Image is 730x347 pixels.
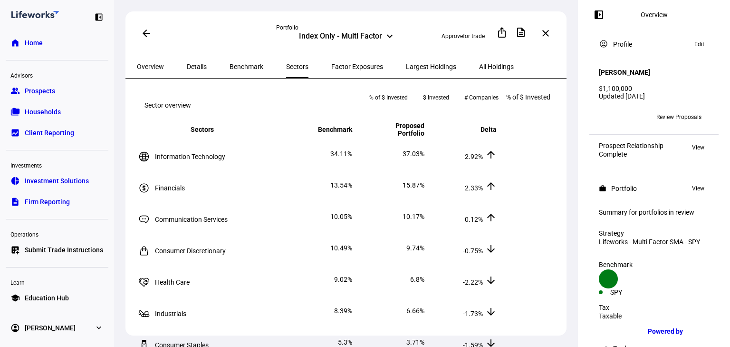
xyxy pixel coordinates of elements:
eth-mat-symbol: account_circle [10,323,20,333]
span: Submit Trade Instructions [25,245,103,255]
mat-icon: ios_share [496,27,508,38]
a: descriptionFirm Reporting [6,192,108,211]
span: Information Technology [155,153,225,160]
div: Prospect Relationship [599,142,663,149]
span: Prospects [25,86,55,96]
span: $ Invested [423,90,449,105]
span: 13.54% [330,181,352,189]
div: Profile [613,40,632,48]
mat-icon: close [540,28,551,39]
span: 37.03% [403,150,424,158]
span: Approve [442,33,463,40]
span: Sectors [286,63,308,70]
span: Delta [466,126,497,133]
span: Industrials [155,310,186,317]
div: Summary for portfolios in review [599,208,709,216]
span: Factor Exposures [331,63,383,70]
button: Review Proposals [649,109,709,125]
span: % of $ Invested [369,90,408,105]
span: Education Hub [25,293,69,303]
span: Review Proposals [656,109,701,125]
span: 8.39% [334,307,352,315]
eth-mat-symbol: bid_landscape [10,128,20,138]
a: groupProspects [6,81,108,100]
eth-mat-symbol: group [10,86,20,96]
span: View [692,183,704,194]
span: Proposed Portfolio [354,122,424,137]
eth-mat-symbol: school [10,293,20,303]
span: % of $ Invested [506,93,550,101]
span: 10.05% [330,213,352,220]
span: Communication Services [155,216,228,223]
mat-icon: arrow_downward [485,275,497,286]
div: Benchmark [599,261,709,268]
div: Portfolio [276,24,415,31]
eth-mat-symbol: expand_more [94,323,104,333]
mat-icon: arrow_upward [485,212,497,223]
mat-icon: left_panel_open [593,9,605,20]
button: View [687,183,709,194]
span: Consumer Discretionary [155,247,226,255]
span: Client Reporting [25,128,74,138]
div: Lifeworks - Multi Factor SMA - SPY [599,238,709,246]
span: 15.87% [403,181,424,189]
a: pie_chartInvestment Solutions [6,171,108,190]
button: Approvefor trade [434,29,492,44]
div: Advisors [6,68,108,81]
div: Portfolio [611,185,637,192]
span: Firm Reporting [25,197,70,207]
span: 2.92% [465,153,483,160]
span: Home [25,38,43,48]
span: Sectors [191,126,228,133]
mat-icon: description [515,27,527,38]
span: Health Care [155,278,190,286]
div: Strategy [599,229,709,237]
div: Index Only - Multi Factor [299,31,382,43]
a: bid_landscapeClient Reporting [6,123,108,142]
span: 6.8% [410,276,424,283]
eth-data-table-title: Sector overview [144,101,191,109]
mat-icon: keyboard_arrow_down [384,30,395,42]
span: for trade [463,33,485,40]
mat-icon: arrow_downward [485,243,497,255]
div: Taxable [599,312,709,320]
mat-icon: arrow_downward [485,306,497,317]
div: Operations [6,227,108,240]
span: 2.33% [465,184,483,192]
mat-icon: arrow_back [141,28,152,39]
span: -0.75% [463,247,483,255]
span: Benchmark [304,126,352,133]
span: -2.22% [463,278,483,286]
h4: [PERSON_NAME] [599,69,650,76]
span: Overview [137,63,164,70]
eth-panel-overview-card-header: Portfolio [599,183,709,194]
span: Financials [155,184,185,192]
span: Largest Holdings [406,63,456,70]
div: Updated [DATE] [599,92,709,100]
div: Overview [641,11,668,19]
div: Complete [599,150,663,158]
span: Details [187,63,207,70]
button: $ Invested [415,90,457,105]
span: 0.12% [465,216,483,223]
button: # Companies [457,90,506,105]
span: View [692,142,704,153]
span: # Companies [464,90,499,105]
a: Powered by [643,322,716,340]
span: 34.11% [330,150,352,158]
eth-panel-overview-card-header: Profile [599,39,709,50]
span: All Holdings [479,63,514,70]
span: [PERSON_NAME] [25,323,76,333]
span: Benchmark [230,63,263,70]
span: 3.71% [406,338,424,346]
mat-icon: arrow_upward [485,149,497,160]
mat-icon: account_circle [599,39,608,49]
mat-icon: arrow_upward [485,180,497,192]
span: IW [603,114,610,120]
eth-mat-symbol: list_alt_add [10,245,20,255]
eth-mat-symbol: left_panel_close [94,12,104,22]
eth-mat-symbol: description [10,197,20,207]
button: View [687,142,709,153]
button: Edit [690,39,709,50]
div: $1,100,000 [599,85,709,92]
